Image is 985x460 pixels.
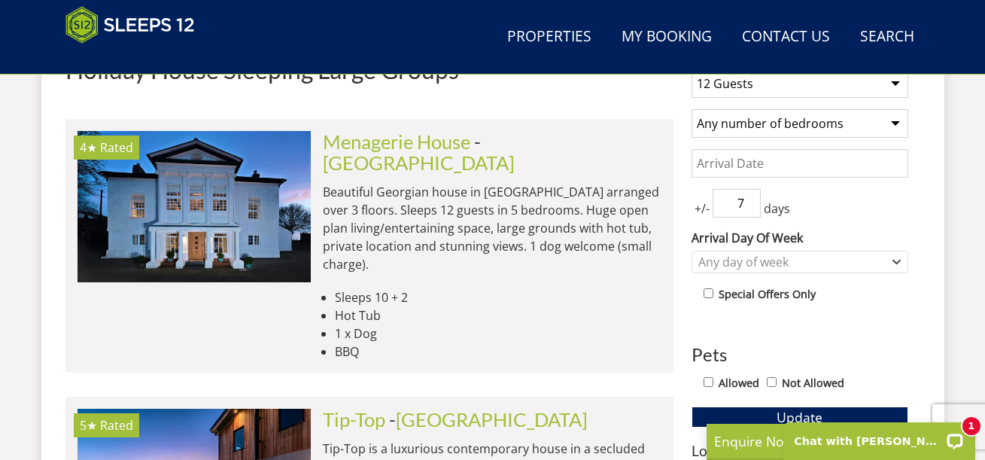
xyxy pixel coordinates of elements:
[695,254,889,270] div: Any day of week
[777,408,822,426] span: Update
[58,53,216,65] iframe: Customer reviews powered by Trustpilot
[65,6,195,44] img: Sleeps 12
[65,56,673,83] h1: Holiday House Sleeping Large Groups
[100,139,133,156] span: Rated
[719,375,759,391] label: Allowed
[80,139,97,156] span: Menagerie House has a 4 star rating under the Quality in Tourism Scheme
[854,20,920,54] a: Search
[323,183,661,273] p: Beautiful Georgian house in [GEOGRAPHIC_DATA] arranged over 3 floors. Sleeps 12 guests in 5 bedro...
[692,345,908,364] h3: Pets
[692,149,908,178] input: Arrival Date
[782,375,844,391] label: Not Allowed
[761,200,793,218] span: days
[335,324,661,343] li: 1 x Dog
[335,343,661,361] li: BBQ
[692,407,908,428] button: Update
[692,251,908,273] div: Combobox
[323,130,515,174] span: -
[396,408,588,431] a: [GEOGRAPHIC_DATA]
[78,131,311,282] a: 4★ Rated
[692,229,908,247] label: Arrival Day Of Week
[323,151,515,174] a: [GEOGRAPHIC_DATA]
[736,20,836,54] a: Contact Us
[323,408,385,431] a: Tip-Top
[692,200,713,218] span: +/-
[774,413,985,460] iframe: LiveChat chat widget
[501,20,597,54] a: Properties
[78,131,311,282] img: menagerie-holiday-home-devon-accomodation-sleeps-5.original.jpg
[719,286,816,303] label: Special Offers Only
[323,130,470,153] a: Menagerie House
[100,417,133,434] span: Rated
[335,306,661,324] li: Hot Tub
[616,20,718,54] a: My Booking
[80,417,97,434] span: Tip-Top has a 5 star rating under the Quality in Tourism Scheme
[692,443,908,458] h3: Location
[714,431,940,451] p: Enquire Now
[389,408,588,431] span: -
[335,288,661,306] li: Sleeps 10 + 2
